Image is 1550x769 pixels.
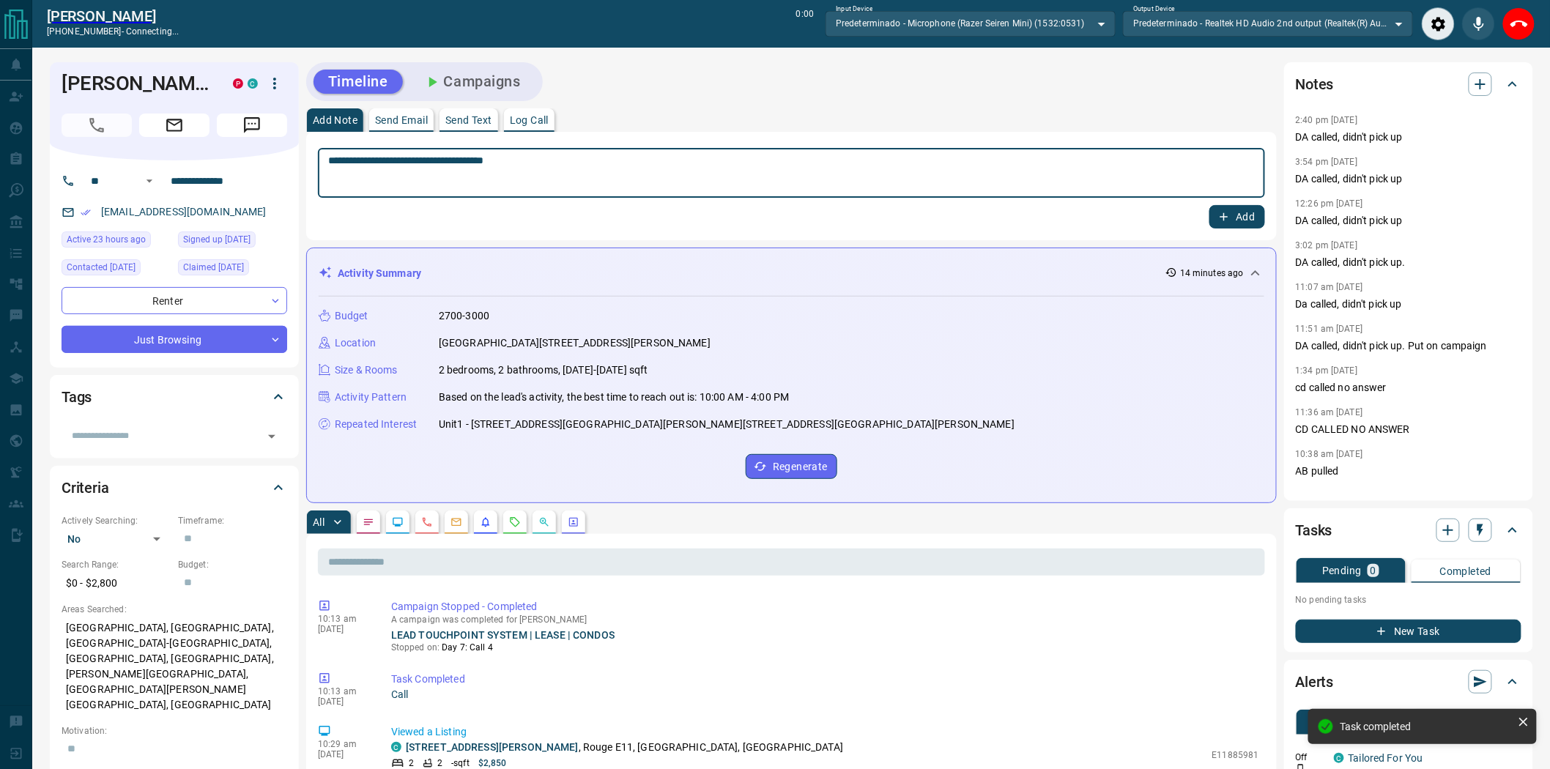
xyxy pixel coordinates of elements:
p: DA called, didn't pick up. [1296,255,1521,270]
p: 3:54 pm [DATE] [1296,157,1358,167]
p: 11:07 am [DATE] [1296,282,1363,292]
p: Budget [335,308,368,324]
svg: Notes [363,516,374,528]
p: cd called no answer [1296,380,1521,395]
p: Send Email [375,115,428,125]
h2: Notes [1296,73,1334,96]
div: Tasks [1296,513,1521,548]
div: Predeterminado - Realtek HD Audio 2nd output (Realtek(R) Audio) [1123,11,1413,36]
p: Send Text [445,115,492,125]
p: Completed [1440,566,1492,576]
div: Thu Aug 14 2025 [62,231,171,252]
p: Timeframe: [178,514,287,527]
p: 1:41 pm [DATE] [1296,491,1358,501]
p: [GEOGRAPHIC_DATA][STREET_ADDRESS][PERSON_NAME] [439,335,711,351]
p: Motivation: [62,724,287,738]
a: [PERSON_NAME] [47,7,179,25]
p: E11885981 [1212,748,1259,762]
svg: Agent Actions [568,516,579,528]
div: Predeterminado - Microphone (Razer Seiren Mini) (1532:0531) [826,11,1116,36]
p: AB pulled [1296,464,1521,479]
div: Task completed [1341,721,1512,732]
p: Campaign Stopped - Completed [391,599,1259,614]
p: Budget: [178,558,287,571]
button: Open [262,426,282,447]
p: DA called, didn't pick up. Put on campaign [1296,338,1521,354]
p: DA called, didn't pick up [1296,213,1521,229]
p: Log Call [510,115,549,125]
button: Add [1209,205,1265,229]
p: 2700-3000 [439,308,489,324]
svg: Listing Alerts [480,516,492,528]
p: No pending tasks [1296,589,1521,611]
p: 10:38 am [DATE] [1296,449,1363,459]
p: 3:02 pm [DATE] [1296,240,1358,250]
p: Actively Searching: [62,514,171,527]
div: Tags [62,379,287,415]
p: Da called, didn't pick up [1296,297,1521,312]
p: Call [391,687,1259,702]
p: [DATE] [318,749,369,759]
span: connecting... [126,26,179,37]
p: $0 - $2,800 [62,571,171,595]
p: 11:51 am [DATE] [1296,324,1363,334]
p: 1:34 pm [DATE] [1296,365,1358,376]
svg: Emails [450,516,462,528]
div: Renter [62,287,287,314]
p: Stopped on: [391,641,1259,654]
p: 10:13 am [318,686,369,696]
span: Call [62,114,132,137]
p: 0:00 [796,7,814,40]
p: Viewed a Listing [391,724,1259,740]
a: [STREET_ADDRESS][PERSON_NAME] [406,741,579,753]
h2: Alerts [1296,670,1334,694]
span: Email [139,114,209,137]
span: Signed up [DATE] [183,232,251,247]
svg: Requests [509,516,521,528]
p: Pending [1322,565,1362,576]
div: Fri Apr 12 2024 [178,259,287,280]
div: No [62,527,171,551]
p: Activity Pattern [335,390,407,405]
p: [DATE] [318,696,369,707]
p: Off [1296,751,1325,764]
svg: Email Verified [81,207,91,218]
p: [PHONE_NUMBER] - [47,25,179,38]
a: LEAD TOUCHPOINT SYSTEM | LEASE | CONDOS [391,629,615,641]
button: Campaigns [409,70,535,94]
div: Alerts [1296,664,1521,699]
p: 2 bedrooms, 2 bathrooms, [DATE]-[DATE] sqft [439,363,648,378]
button: Timeline [314,70,403,94]
svg: Calls [421,516,433,528]
span: Day 7: Call 4 [442,642,492,653]
p: Unit1 - [STREET_ADDRESS][GEOGRAPHIC_DATA][PERSON_NAME][STREET_ADDRESS][GEOGRAPHIC_DATA][PERSON_NAME] [439,417,1015,432]
h2: Criteria [62,476,109,499]
p: All [313,517,325,527]
span: Active 23 hours ago [67,232,146,247]
h2: Tags [62,385,92,409]
label: Input Device [836,4,873,14]
div: Activity Summary14 minutes ago [319,260,1264,287]
div: Audio Settings [1422,7,1455,40]
p: Based on the lead's activity, the best time to reach out is: 10:00 AM - 4:00 PM [439,390,789,405]
p: Location [335,335,376,351]
button: New Task [1296,620,1521,643]
label: Output Device [1133,4,1175,14]
p: 12:26 pm [DATE] [1296,198,1363,209]
p: DA called, didn't pick up [1296,171,1521,187]
p: 0 [1371,565,1376,576]
div: Criteria [62,470,287,505]
svg: Lead Browsing Activity [392,516,404,528]
p: 14 minutes ago [1180,267,1244,280]
span: Contacted [DATE] [67,260,136,275]
p: Task Completed [391,672,1259,687]
h1: [PERSON_NAME] [62,72,211,95]
p: DA called, didn't pick up [1296,130,1521,145]
span: Claimed [DATE] [183,260,244,275]
div: condos.ca [248,78,258,89]
a: [EMAIL_ADDRESS][DOMAIN_NAME] [101,206,267,218]
p: , Rouge E11, [GEOGRAPHIC_DATA], [GEOGRAPHIC_DATA] [406,740,843,755]
p: Activity Summary [338,266,421,281]
p: Add Note [313,115,357,125]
